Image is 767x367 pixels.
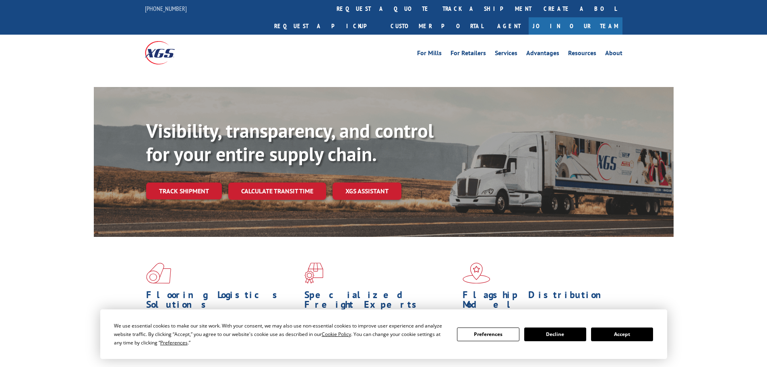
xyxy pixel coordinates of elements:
[160,339,188,346] span: Preferences
[417,50,442,59] a: For Mills
[524,328,586,341] button: Decline
[333,182,401,200] a: XGS ASSISTANT
[268,17,385,35] a: Request a pickup
[228,182,326,200] a: Calculate transit time
[100,309,667,359] div: Cookie Consent Prompt
[385,17,489,35] a: Customer Portal
[322,331,351,338] span: Cookie Policy
[304,263,323,284] img: xgs-icon-focused-on-flooring-red
[463,263,490,284] img: xgs-icon-flagship-distribution-model-red
[451,50,486,59] a: For Retailers
[146,182,222,199] a: Track shipment
[605,50,622,59] a: About
[146,290,298,313] h1: Flooring Logistics Solutions
[114,321,447,347] div: We use essential cookies to make our site work. With your consent, we may also use non-essential ...
[146,263,171,284] img: xgs-icon-total-supply-chain-intelligence-red
[529,17,622,35] a: Join Our Team
[568,50,596,59] a: Resources
[145,4,187,12] a: [PHONE_NUMBER]
[457,328,519,341] button: Preferences
[591,328,653,341] button: Accept
[146,118,434,166] b: Visibility, transparency, and control for your entire supply chain.
[489,17,529,35] a: Agent
[495,50,517,59] a: Services
[304,290,457,313] h1: Specialized Freight Experts
[526,50,559,59] a: Advantages
[463,290,615,313] h1: Flagship Distribution Model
